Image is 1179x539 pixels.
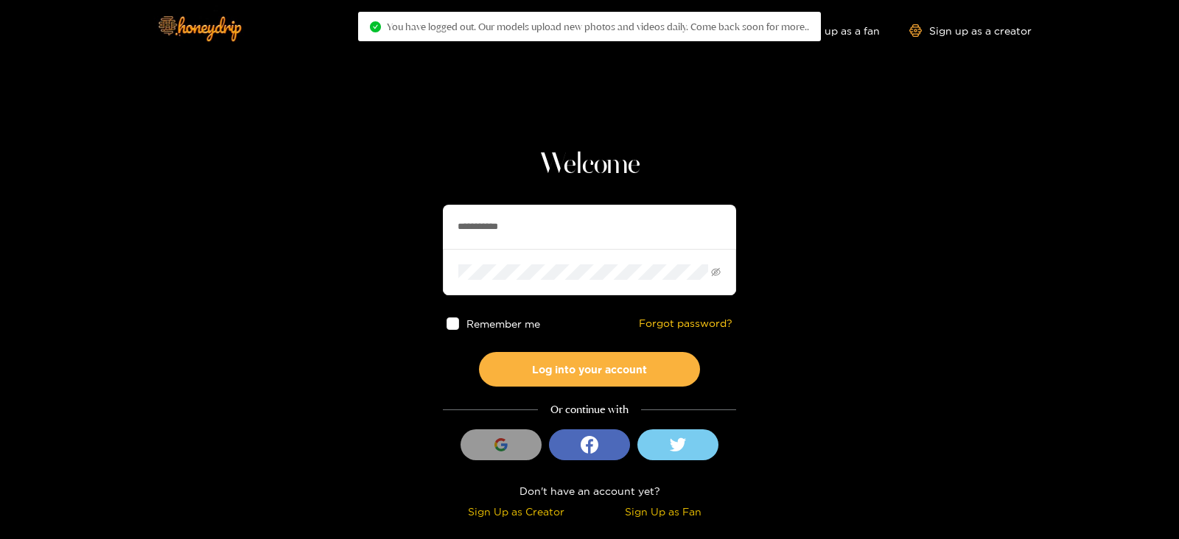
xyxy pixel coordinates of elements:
span: eye-invisible [711,267,721,277]
a: Forgot password? [639,317,732,330]
button: Log into your account [479,352,700,387]
span: You have logged out. Our models upload new photos and videos daily. Come back soon for more.. [387,21,809,32]
a: Sign up as a creator [909,24,1032,37]
span: Remember me [466,318,540,329]
div: Sign Up as Creator [447,503,586,520]
h1: Welcome [443,147,736,183]
div: Don't have an account yet? [443,482,736,499]
span: check-circle [370,21,381,32]
div: Or continue with [443,401,736,418]
div: Sign Up as Fan [593,503,732,520]
a: Sign up as a fan [779,24,880,37]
